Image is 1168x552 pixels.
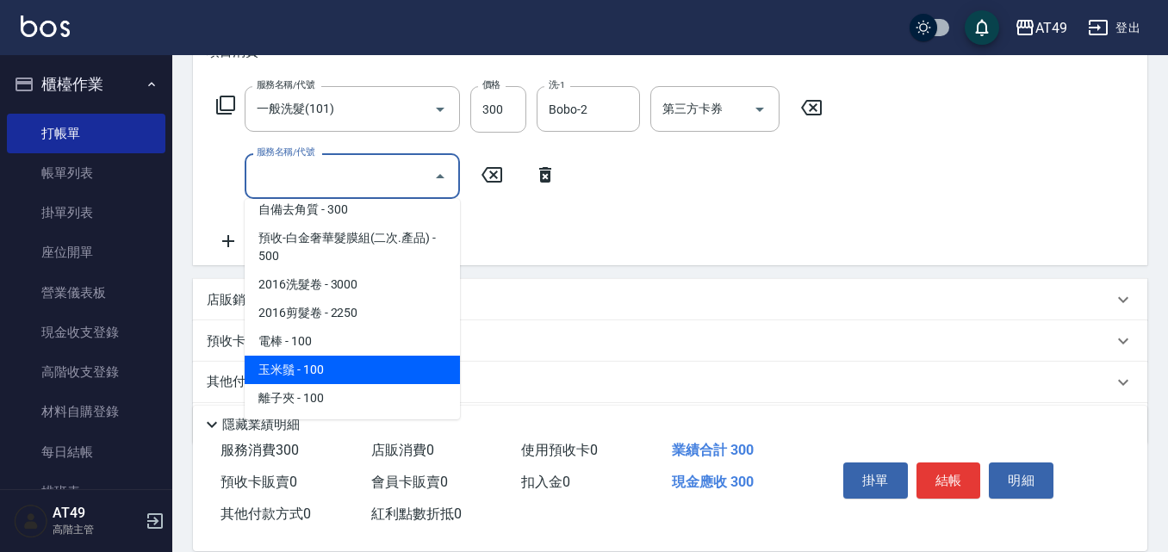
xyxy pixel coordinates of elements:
[521,442,598,458] span: 使用預收卡 0
[245,195,460,224] span: 自備去角質 - 300
[426,96,454,123] button: Open
[7,352,165,392] a: 高階收支登錄
[193,362,1147,403] div: 其他付款方式
[1081,12,1147,44] button: 登出
[672,442,754,458] span: 業績合計 300
[53,522,140,537] p: 高階主管
[14,504,48,538] img: Person
[371,474,448,490] span: 會員卡販賣 0
[257,146,314,158] label: 服務名稱/代號
[371,442,434,458] span: 店販消費 0
[549,78,565,91] label: 洗-1
[1008,10,1074,46] button: AT49
[245,224,460,270] span: 預收-白金奢華髮膜組(二次.產品) - 500
[371,505,462,522] span: 紅利點數折抵 0
[193,279,1147,320] div: 店販銷售
[965,10,999,45] button: save
[916,462,981,499] button: 結帳
[207,291,258,309] p: 店販銷售
[843,462,908,499] button: 掛單
[245,299,460,327] span: 2016剪髮卷 - 2250
[222,416,300,434] p: 隱藏業績明細
[245,270,460,299] span: 2016洗髮卷 - 3000
[7,472,165,512] a: 排班表
[1035,17,1067,39] div: AT49
[257,78,314,91] label: 服務名稱/代號
[7,392,165,431] a: 材料自購登錄
[426,163,454,190] button: Close
[221,442,299,458] span: 服務消費 300
[245,384,460,412] span: 離子夾 - 100
[7,62,165,107] button: 櫃檯作業
[482,78,500,91] label: 價格
[245,356,460,384] span: 玉米鬚 - 100
[193,320,1147,362] div: 預收卡販賣
[7,313,165,352] a: 現金收支登錄
[7,233,165,272] a: 座位開單
[521,474,570,490] span: 扣入金 0
[7,153,165,193] a: 帳單列表
[207,332,271,350] p: 預收卡販賣
[53,505,140,522] h5: AT49
[221,474,297,490] span: 預收卡販賣 0
[746,96,773,123] button: Open
[193,403,1147,444] div: 備註及來源
[21,16,70,37] img: Logo
[672,474,754,490] span: 現金應收 300
[207,373,293,392] p: 其他付款方式
[989,462,1053,499] button: 明細
[7,193,165,233] a: 掛單列表
[245,327,460,356] span: 電棒 - 100
[7,114,165,153] a: 打帳單
[221,505,311,522] span: 其他付款方式 0
[7,273,165,313] a: 營業儀表板
[7,432,165,472] a: 每日結帳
